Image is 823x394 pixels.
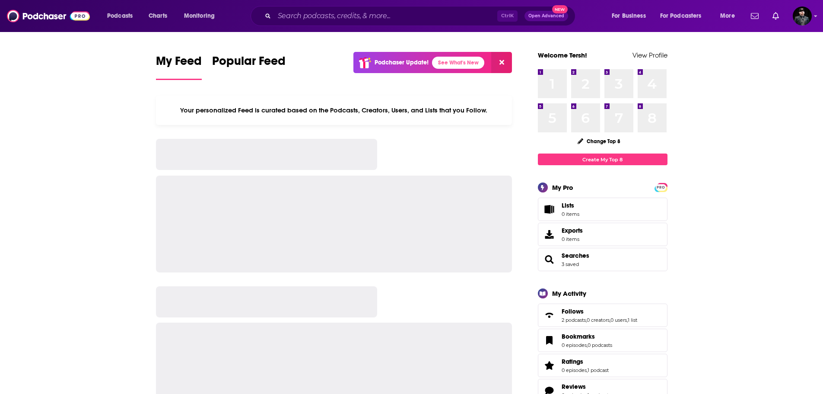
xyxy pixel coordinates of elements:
img: User Profile [793,6,812,26]
span: PRO [656,184,666,191]
button: Show profile menu [793,6,812,26]
span: Exports [562,227,583,234]
a: Create My Top 8 [538,154,667,165]
span: Open Advanced [528,14,564,18]
button: open menu [606,9,657,23]
a: 1 list [628,317,637,323]
span: Reviews [562,383,586,391]
span: Follows [538,304,667,327]
a: Bookmarks [541,334,558,346]
span: More [720,10,735,22]
span: Exports [541,228,558,240]
span: Follows [562,308,584,315]
span: Searches [538,248,667,271]
a: 1 podcast [588,367,609,373]
span: Bookmarks [562,333,595,340]
span: For Podcasters [660,10,702,22]
a: 2 podcasts [562,317,586,323]
button: open menu [101,9,144,23]
div: Search podcasts, credits, & more... [259,6,584,26]
div: My Activity [552,289,586,298]
a: My Feed [156,54,202,80]
span: Podcasts [107,10,133,22]
a: Bookmarks [562,333,612,340]
input: Search podcasts, credits, & more... [274,9,497,23]
a: Show notifications dropdown [747,9,762,23]
span: , [587,367,588,373]
span: Monitoring [184,10,215,22]
span: , [610,317,610,323]
span: Popular Feed [212,54,286,74]
a: Show notifications dropdown [769,9,782,23]
span: Ratings [538,354,667,377]
a: Reviews [562,383,609,391]
a: Ratings [541,359,558,372]
a: Welcome Tersh! [538,51,587,59]
a: 0 episodes [562,367,587,373]
div: My Pro [552,183,573,192]
span: 0 items [562,211,579,217]
a: Searches [541,253,558,266]
span: Logged in as tersh [793,6,812,26]
a: Charts [143,9,172,23]
a: 0 creators [587,317,610,323]
a: 0 episodes [562,342,587,348]
div: Your personalized Feed is curated based on the Podcasts, Creators, Users, and Lists that you Follow. [156,96,512,125]
span: , [587,342,588,348]
span: Lists [562,202,574,209]
span: , [627,317,628,323]
a: Follows [562,308,637,315]
a: See What's New [432,57,484,69]
span: For Business [612,10,646,22]
a: Popular Feed [212,54,286,80]
a: Ratings [562,358,609,365]
a: 3 saved [562,261,579,267]
span: My Feed [156,54,202,74]
button: open menu [655,9,714,23]
span: Lists [562,202,579,209]
p: Podchaser Update! [375,59,429,66]
span: , [586,317,587,323]
a: Lists [538,198,667,221]
a: Follows [541,309,558,321]
span: Ctrl K [497,10,518,22]
span: Bookmarks [538,329,667,352]
span: New [552,5,568,13]
button: Change Top 8 [572,136,626,147]
a: Searches [562,252,589,259]
span: Charts [149,10,167,22]
a: PRO [656,184,666,190]
button: open menu [178,9,226,23]
span: Lists [541,203,558,215]
span: 0 items [562,236,583,242]
a: 0 users [610,317,627,323]
a: 0 podcasts [588,342,612,348]
button: open menu [714,9,746,23]
a: View Profile [632,51,667,59]
button: Open AdvancedNew [524,11,568,21]
img: Podchaser - Follow, Share and Rate Podcasts [7,8,90,24]
span: Ratings [562,358,583,365]
a: Exports [538,223,667,246]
